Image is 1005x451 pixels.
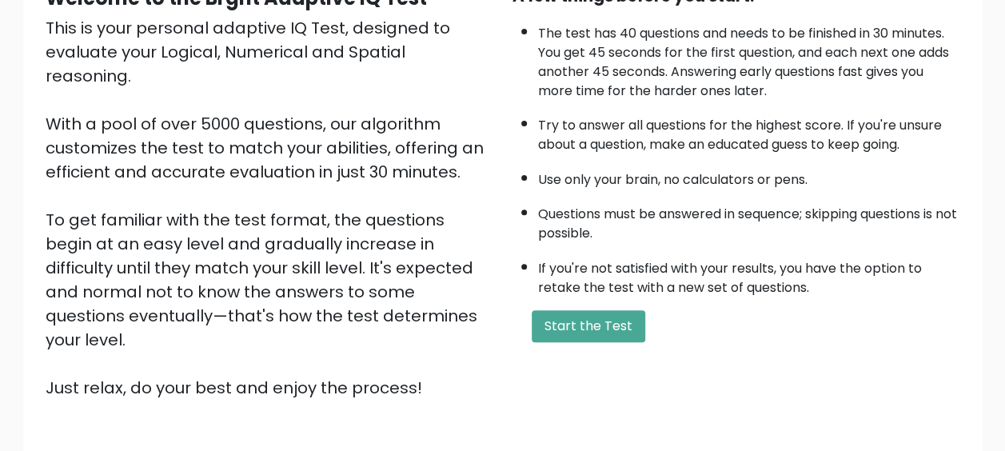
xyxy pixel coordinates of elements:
[538,251,960,297] li: If you're not satisfied with your results, you have the option to retake the test with a new set ...
[538,197,960,243] li: Questions must be answered in sequence; skipping questions is not possible.
[538,108,960,154] li: Try to answer all questions for the highest score. If you're unsure about a question, make an edu...
[46,16,493,400] div: This is your personal adaptive IQ Test, designed to evaluate your Logical, Numerical and Spatial ...
[538,16,960,101] li: The test has 40 questions and needs to be finished in 30 minutes. You get 45 seconds for the firs...
[532,310,645,342] button: Start the Test
[538,162,960,190] li: Use only your brain, no calculators or pens.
